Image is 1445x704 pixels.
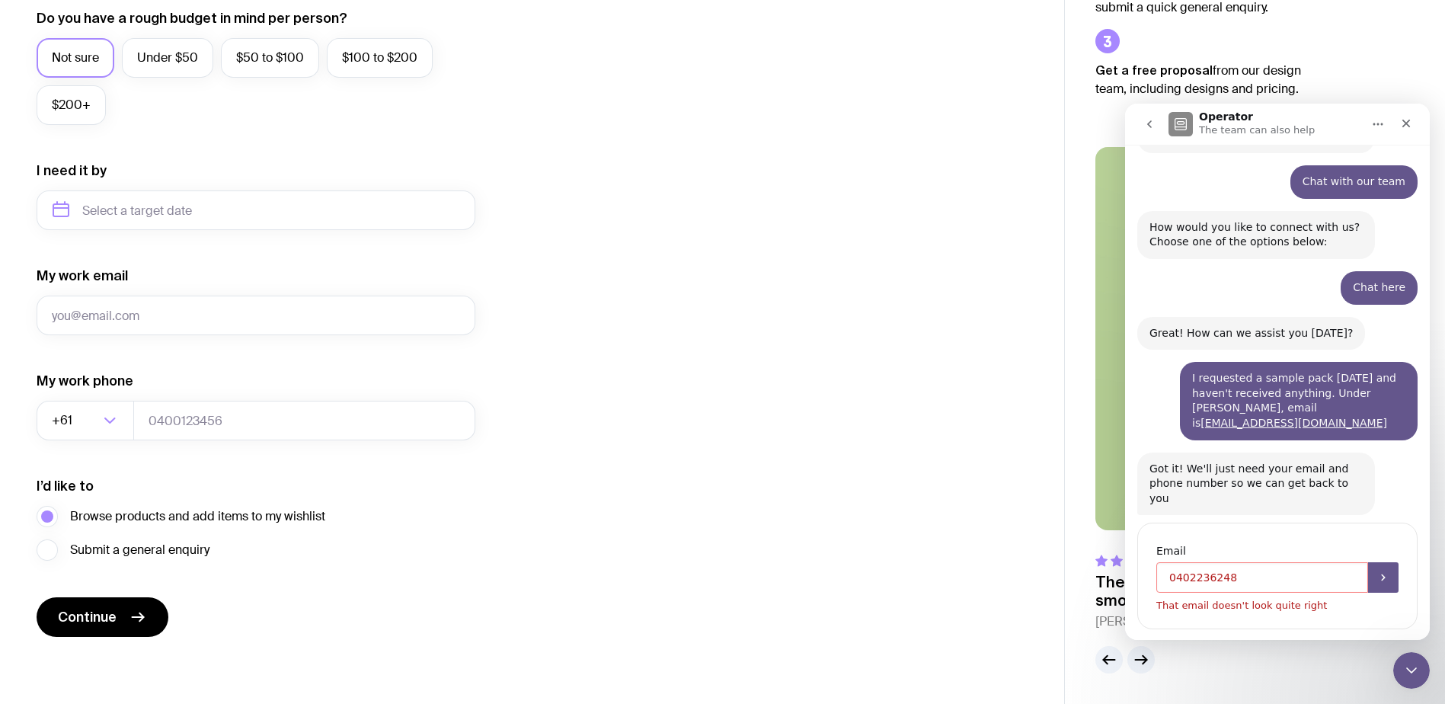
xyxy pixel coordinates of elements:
[122,38,213,78] label: Under $50
[31,440,273,455] div: Email
[1095,613,1415,631] cite: [PERSON_NAME] from
[37,190,475,230] input: Select a target date
[37,85,106,125] label: $200+
[37,267,128,285] label: My work email
[70,507,325,526] span: Browse products and add items to my wishlist
[12,413,293,553] div: Operator says…
[31,459,243,489] input: Enter your email
[37,477,94,495] label: I’d like to
[133,401,475,440] input: 0400123456
[1095,63,1213,77] strong: Get a free proposal
[37,162,107,180] label: I need it by
[75,401,99,440] input: Search for option
[327,38,433,78] label: $100 to $200
[37,38,114,78] label: Not sure
[1095,61,1324,98] p: from our design team, including designs and pricing.
[37,597,168,637] button: Continue
[243,459,273,489] button: Submit
[1393,652,1430,689] iframe: Intercom live chat
[70,541,209,559] span: Submit a general enquiry
[37,296,475,335] input: you@email.com
[37,372,133,390] label: My work phone
[31,497,202,507] p: That email doesn't look quite right
[1125,104,1430,640] iframe: Intercom live chat
[52,401,75,440] span: +61
[37,9,347,27] label: Do you have a rough budget in mind per person?
[1095,573,1415,610] p: The highest-quality merch with the smoothest ordering experience.
[37,401,134,440] div: Search for option
[58,608,117,626] span: Continue
[221,38,319,78] label: $50 to $100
